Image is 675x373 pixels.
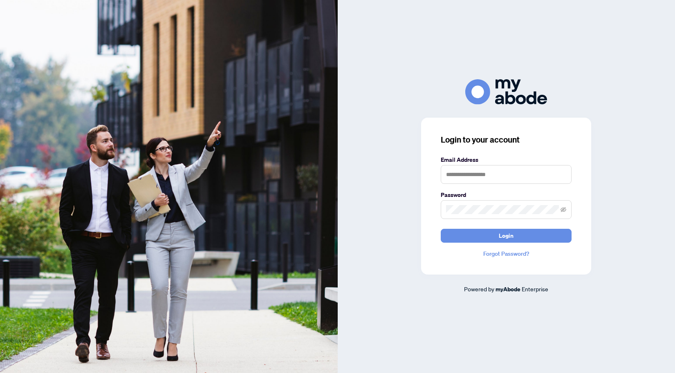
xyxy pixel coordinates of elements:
[465,79,547,104] img: ma-logo
[441,134,572,145] h3: Login to your account
[464,285,494,293] span: Powered by
[441,249,572,258] a: Forgot Password?
[522,285,548,293] span: Enterprise
[441,190,572,199] label: Password
[496,285,520,294] a: myAbode
[441,229,572,243] button: Login
[561,207,566,212] span: eye-invisible
[441,155,572,164] label: Email Address
[499,229,514,242] span: Login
